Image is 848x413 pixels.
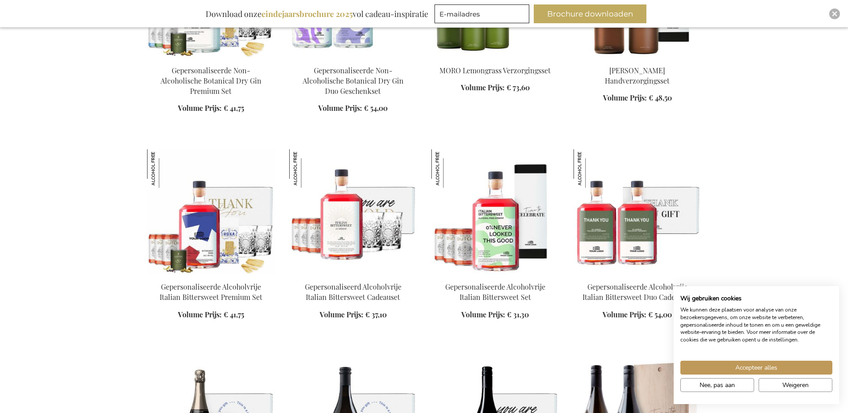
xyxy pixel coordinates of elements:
[507,310,529,319] span: € 31,30
[680,306,832,344] p: We kunnen deze plaatsen voor analyse van onze bezoekersgegevens, om onze website te verbeteren, g...
[178,103,222,113] span: Volume Prijs:
[574,54,701,63] a: MORO Rosemary Handcare Set
[534,4,646,23] button: Brochure downloaden
[303,66,404,96] a: Gepersonaliseerde Non-Alcoholische Botanical Dry Gin Duo Geschenkset
[680,378,754,392] button: Pas cookie voorkeuren aan
[262,8,353,19] b: eindejaarsbrochure 2025
[365,310,387,319] span: € 37,10
[289,149,328,188] img: Gepersonaliseerd Alcoholvrije Italian Bittersweet Cadeauset
[147,149,186,188] img: Gepersonaliseerde Alcoholvrije Italian Bittersweet Premium Set
[603,310,672,320] a: Volume Prijs: € 54,00
[782,380,809,390] span: Weigeren
[605,66,670,85] a: [PERSON_NAME] Handverzorgingsset
[147,149,275,274] img: Personalised Non-Alcoholic Italian Bittersweet Premium Set
[318,103,388,114] a: Volume Prijs: € 54,00
[700,380,735,390] span: Nee, pas aan
[431,149,470,188] img: Gepersonaliseerde Alcoholvrije Italian Bittersweet Set
[178,310,222,319] span: Volume Prijs:
[160,66,262,96] a: Gepersonaliseerde Non-Alcoholische Botanical Dry Gin Premium Set
[160,282,262,302] a: Gepersonaliseerde Alcoholvrije Italian Bittersweet Premium Set
[461,83,530,93] a: Volume Prijs: € 73,60
[320,310,387,320] a: Volume Prijs: € 37,10
[364,103,388,113] span: € 54,00
[435,4,529,23] input: E-mailadres
[224,310,244,319] span: € 41,75
[178,310,244,320] a: Volume Prijs: € 41,75
[431,54,559,63] a: MORO Lemongrass Care Set
[147,54,275,63] a: Personalised Non-Alcoholic Botanical Dry Gin Premium Set
[603,93,647,102] span: Volume Prijs:
[680,295,832,303] h2: Wij gebruiken cookies
[735,363,777,372] span: Accepteer alles
[439,66,551,75] a: MORO Lemongrass Verzorgingsset
[202,4,432,23] div: Download onze vol cadeau-inspiratie
[435,4,532,26] form: marketing offers and promotions
[318,103,362,113] span: Volume Prijs:
[147,271,275,279] a: Personalised Non-Alcoholic Italian Bittersweet Premium Set Gepersonaliseerde Alcoholvrije Italian...
[649,93,672,102] span: € 48,50
[461,310,529,320] a: Volume Prijs: € 31,30
[289,149,417,274] img: Personalised Non-Alcoholic Italian Bittersweet Gift
[603,310,646,319] span: Volume Prijs:
[829,8,840,19] div: Close
[320,310,363,319] span: Volume Prijs:
[445,282,545,302] a: Gepersonaliseerde Alcoholvrije Italian Bittersweet Set
[224,103,244,113] span: € 41,75
[461,83,505,92] span: Volume Prijs:
[759,378,832,392] button: Alle cookies weigeren
[680,361,832,375] button: Accepteer alle cookies
[832,11,837,17] img: Close
[603,93,672,103] a: Volume Prijs: € 48,50
[582,282,692,302] a: Gepersonaliseerde Alcoholvrije Italian Bittersweet Duo Cadeauset
[574,149,612,188] img: Gepersonaliseerde Alcoholvrije Italian Bittersweet Duo Cadeauset
[289,54,417,63] a: Personalised Non-Alcoholic Botanical Dry Gin Duo Gift Set
[289,271,417,279] a: Personalised Non-Alcoholic Italian Bittersweet Gift Gepersonaliseerd Alcoholvrije Italian Bitters...
[574,149,701,274] img: Personalised Non-Alcoholic Italian Bittersweet Duo Gift Set
[648,310,672,319] span: € 54,00
[305,282,401,302] a: Gepersonaliseerd Alcoholvrije Italian Bittersweet Cadeauset
[178,103,244,114] a: Volume Prijs: € 41,75
[461,310,505,319] span: Volume Prijs:
[574,271,701,279] a: Personalised Non-Alcoholic Italian Bittersweet Duo Gift Set Gepersonaliseerde Alcoholvrije Italia...
[506,83,530,92] span: € 73,60
[431,271,559,279] a: Personalised Non-Alcoholic Italian Bittersweet Set Gepersonaliseerde Alcoholvrije Italian Bitters...
[431,149,559,274] img: Personalised Non-Alcoholic Italian Bittersweet Set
